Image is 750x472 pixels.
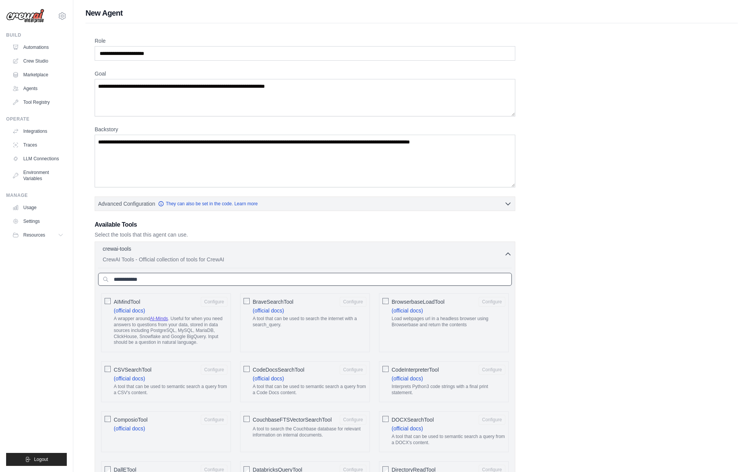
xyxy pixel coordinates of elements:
[340,365,366,375] button: CodeDocsSearchTool (official docs) A tool that can be used to semantic search a query from a Code...
[392,298,445,306] span: BrowserbaseLoadTool
[95,70,515,77] label: Goal
[479,297,505,307] button: BrowserbaseLoadTool (official docs) Load webpages url in a headless browser using Browserbase and...
[114,425,145,432] a: (official docs)
[95,231,515,238] p: Select the tools that this agent can use.
[253,375,284,382] a: (official docs)
[253,366,304,374] span: CodeDocsSearchTool
[85,8,738,18] h1: New Agent
[9,139,67,151] a: Traces
[9,82,67,95] a: Agents
[114,316,227,346] p: A wrapper around . Useful for when you need answers to questions from your data, stored in data s...
[9,229,67,241] button: Resources
[6,192,67,198] div: Manage
[114,308,145,314] a: (official docs)
[253,308,284,314] a: (official docs)
[6,9,44,23] img: Logo
[9,55,67,67] a: Crew Studio
[392,366,439,374] span: CodeInterpreterTool
[98,245,512,263] button: crewai-tools CrewAI Tools - Official collection of tools for CrewAI
[150,316,168,321] a: AI-Minds
[340,297,366,307] button: BraveSearchTool (official docs) A tool that can be used to search the internet with a search_query.
[392,416,434,424] span: DOCXSearchTool
[253,426,366,438] p: A tool to search the Couchbase database for relevant information on internal documents.
[34,456,48,462] span: Logout
[392,375,423,382] a: (official docs)
[114,375,145,382] a: (official docs)
[103,245,131,253] p: crewai-tools
[114,384,227,396] p: A tool that can be used to semantic search a query from a CSV's content.
[253,298,294,306] span: BraveSearchTool
[95,37,515,45] label: Role
[9,201,67,214] a: Usage
[95,126,515,133] label: Backstory
[114,298,140,306] span: AIMindTool
[479,415,505,425] button: DOCXSearchTool (official docs) A tool that can be used to semantic search a query from a DOCX's c...
[253,316,366,328] p: A tool that can be used to search the internet with a search_query.
[98,200,155,208] span: Advanced Configuration
[392,425,423,432] a: (official docs)
[6,453,67,466] button: Logout
[340,415,366,425] button: CouchbaseFTSVectorSearchTool A tool to search the Couchbase database for relevant information on ...
[6,116,67,122] div: Operate
[392,308,423,314] a: (official docs)
[95,197,515,211] button: Advanced Configuration They can also be set in the code. Learn more
[392,316,505,328] p: Load webpages url in a headless browser using Browserbase and return the contents
[103,256,504,263] p: CrewAI Tools - Official collection of tools for CrewAI
[392,434,505,446] p: A tool that can be used to semantic search a query from a DOCX's content.
[253,384,366,396] p: A tool that can be used to semantic search a query from a Code Docs content.
[9,69,67,81] a: Marketplace
[479,365,505,375] button: CodeInterpreterTool (official docs) Interprets Python3 code strings with a final print statement.
[201,415,227,425] button: ComposioTool (official docs)
[23,232,45,238] span: Resources
[114,416,148,424] span: ComposioTool
[9,215,67,227] a: Settings
[201,297,227,307] button: AIMindTool (official docs) A wrapper aroundAI-Minds. Useful for when you need answers to question...
[9,41,67,53] a: Automations
[95,220,515,229] h3: Available Tools
[392,384,505,396] p: Interprets Python3 code strings with a final print statement.
[158,201,258,207] a: They can also be set in the code. Learn more
[9,153,67,165] a: LLM Connections
[9,125,67,137] a: Integrations
[6,32,67,38] div: Build
[9,166,67,185] a: Environment Variables
[114,366,152,374] span: CSVSearchTool
[201,365,227,375] button: CSVSearchTool (official docs) A tool that can be used to semantic search a query from a CSV's con...
[9,96,67,108] a: Tool Registry
[253,416,332,424] span: CouchbaseFTSVectorSearchTool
